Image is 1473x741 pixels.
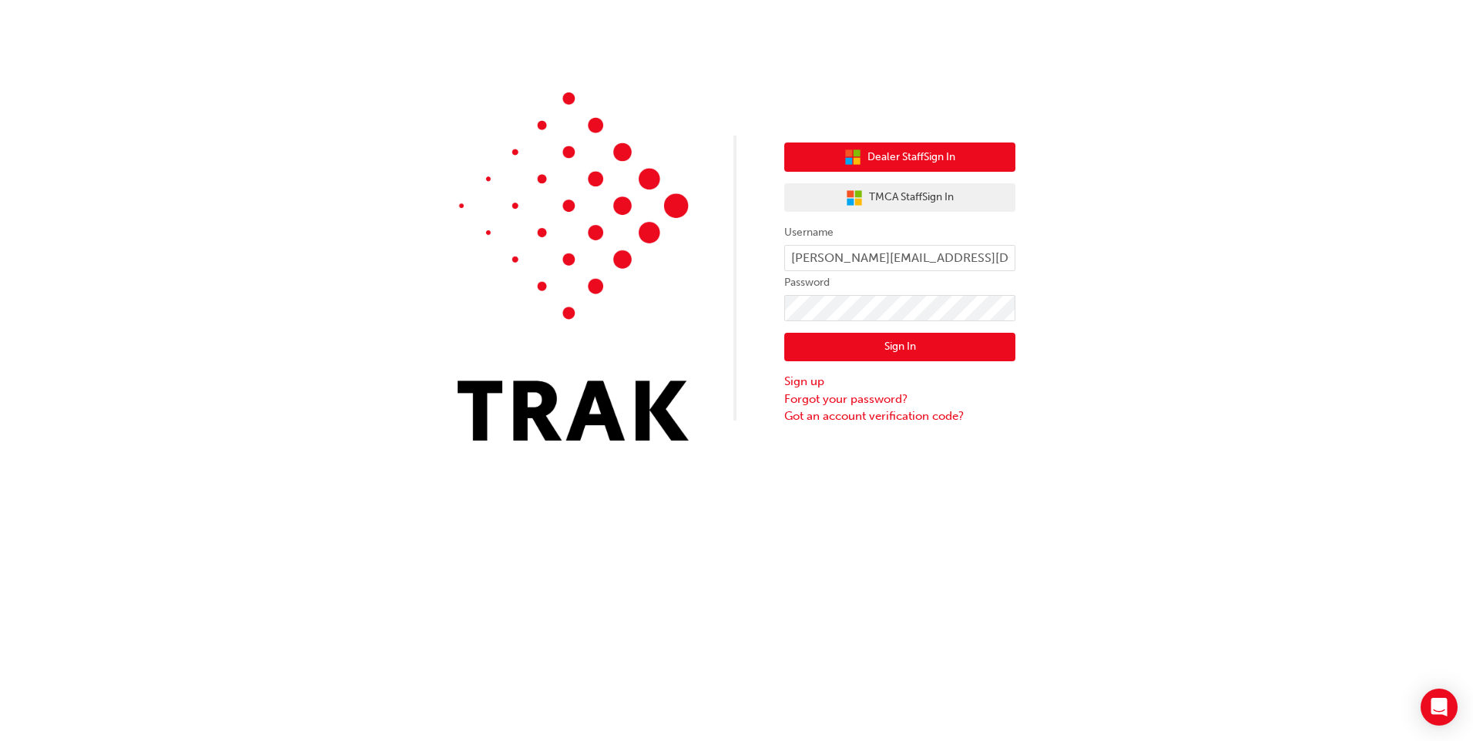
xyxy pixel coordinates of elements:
button: Dealer StaffSign In [784,142,1015,172]
img: Trak [458,92,689,441]
a: Sign up [784,373,1015,391]
input: Username [784,245,1015,271]
div: Open Intercom Messenger [1421,689,1458,726]
a: Forgot your password? [784,391,1015,408]
span: Dealer Staff Sign In [867,149,955,166]
button: TMCA StaffSign In [784,183,1015,213]
span: TMCA Staff Sign In [869,189,954,206]
label: Password [784,273,1015,292]
button: Sign In [784,333,1015,362]
label: Username [784,223,1015,242]
a: Got an account verification code? [784,407,1015,425]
